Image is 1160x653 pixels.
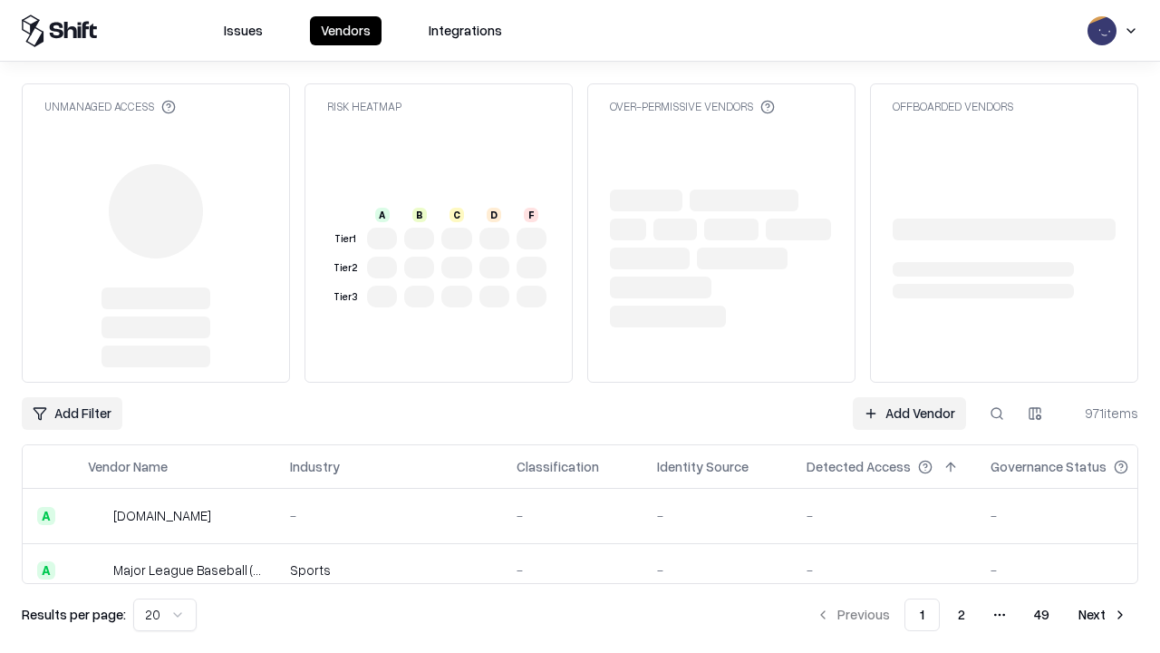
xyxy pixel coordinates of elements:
[517,560,628,580] div: -
[524,208,538,222] div: F
[449,208,464,222] div: C
[807,506,962,525] div: -
[1066,404,1138,423] div: 971 items
[807,560,962,580] div: -
[610,99,775,114] div: Over-Permissive Vendors
[331,260,360,276] div: Tier 2
[657,506,778,525] div: -
[37,507,55,525] div: A
[37,561,55,580] div: A
[893,99,1013,114] div: Offboarded Vendors
[327,99,401,114] div: Risk Heatmap
[418,16,513,45] button: Integrations
[88,457,168,476] div: Vendor Name
[290,457,340,476] div: Industry
[88,507,106,525] img: pathfactory.com
[943,599,980,631] button: 2
[375,208,390,222] div: A
[657,560,778,580] div: -
[805,599,1138,631] nav: pagination
[1020,599,1064,631] button: 49
[853,397,966,430] a: Add Vendor
[113,560,261,580] div: Major League Baseball (MLB)
[487,208,501,222] div: D
[412,208,427,222] div: B
[290,560,488,580] div: Sports
[991,506,1157,525] div: -
[310,16,382,45] button: Vendors
[904,599,940,631] button: 1
[517,457,599,476] div: Classification
[807,457,911,476] div: Detected Access
[44,99,176,114] div: Unmanaged Access
[517,506,628,525] div: -
[22,605,126,624] p: Results per page:
[657,457,749,476] div: Identity Source
[22,397,122,430] button: Add Filter
[1068,599,1138,631] button: Next
[991,457,1107,476] div: Governance Status
[213,16,274,45] button: Issues
[991,560,1157,580] div: -
[331,231,360,247] div: Tier 1
[331,289,360,305] div: Tier 3
[88,561,106,580] img: Major League Baseball (MLB)
[290,506,488,525] div: -
[113,506,211,525] div: [DOMAIN_NAME]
